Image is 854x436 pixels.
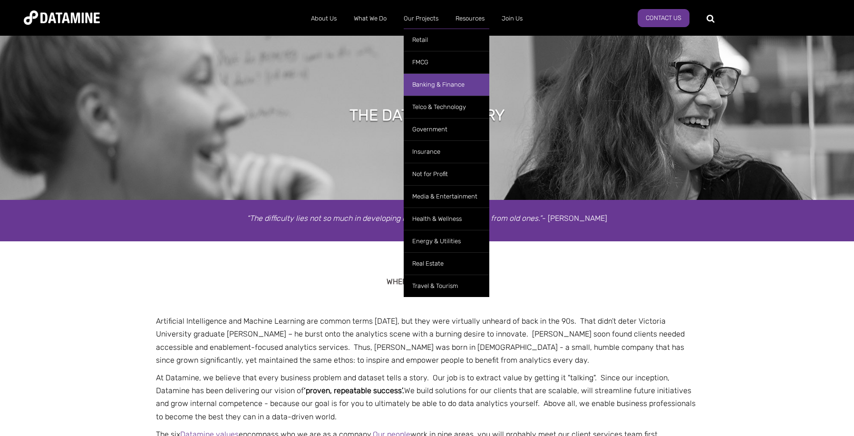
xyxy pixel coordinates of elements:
h3: WHERE WE COME FROM [149,265,705,291]
a: Travel & Tourism [404,275,489,297]
a: Our Projects [395,6,447,31]
a: Contact Us [638,9,689,27]
em: “The difficulty lies not so much in developing new ideas as in escaping from old ones.” [247,214,542,223]
a: Government [404,118,489,140]
img: Datamine [24,10,100,25]
p: - [PERSON_NAME] [149,212,705,225]
h1: THE DATAMINE STORY [349,105,505,126]
a: Health & Wellness [404,208,489,230]
a: Join Us [493,6,531,31]
a: Not for Profit [404,163,489,185]
a: Banking & Finance [404,73,489,96]
span: ‘proven, repeatable success’. [304,386,404,395]
a: Retail [404,29,489,51]
a: Real Estate [404,252,489,275]
a: FMCG [404,51,489,73]
a: Energy & Utilities [404,230,489,252]
a: Media & Entertainment [404,185,489,208]
a: What We Do [345,6,395,31]
a: Resources [447,6,493,31]
a: Telco & Technology [404,96,489,118]
a: About Us [302,6,345,31]
p: At Datamine, we believe that every business problem and dataset tells a story. Our job is to extr... [149,371,705,423]
p: Artificial Intelligence and Machine Learning are common terms [DATE], but they were virtually unh... [149,315,705,367]
a: Insurance [404,140,489,163]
